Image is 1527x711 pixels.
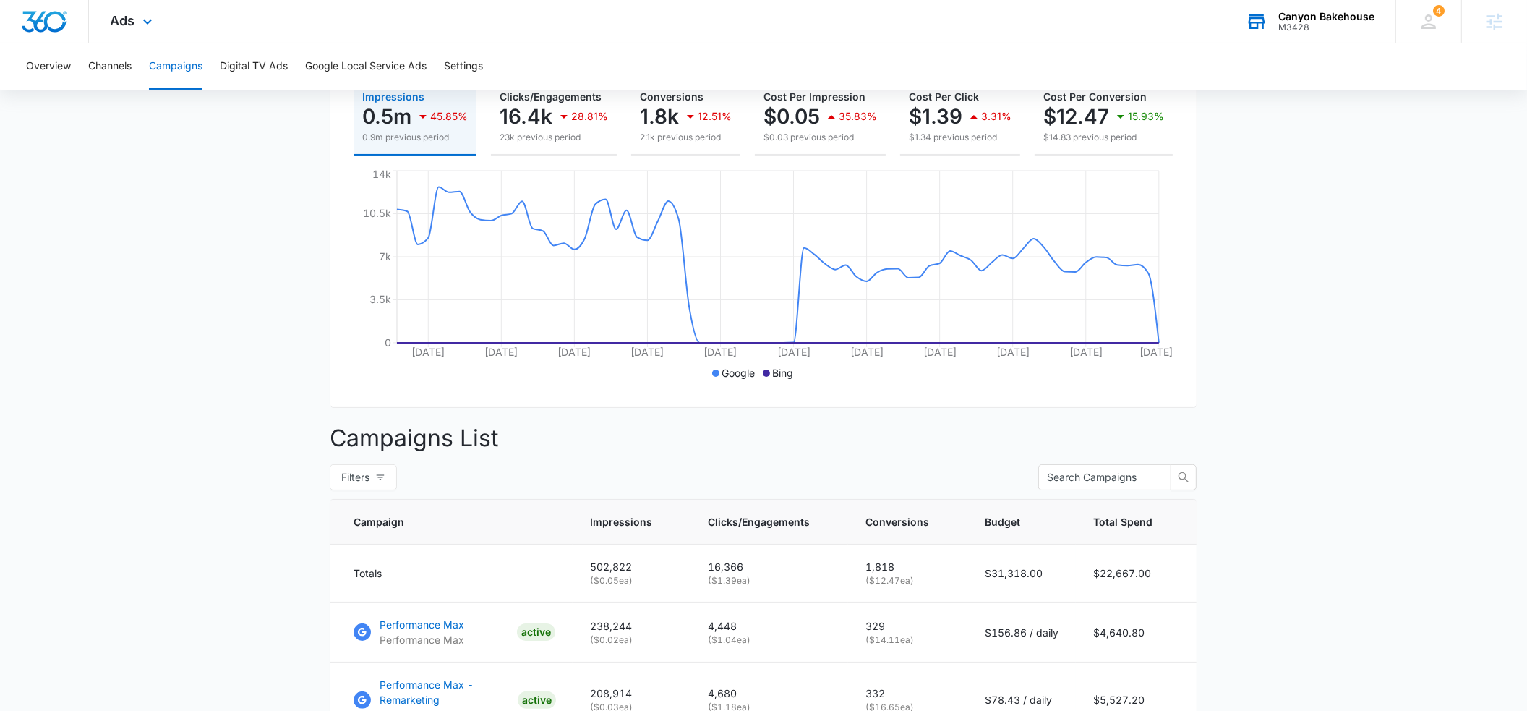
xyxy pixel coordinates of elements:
p: 0.9m previous period [362,131,468,144]
p: ( $1.39 ea) [708,574,831,587]
p: 3.31% [981,111,1011,122]
span: Clicks/Engagements [708,514,810,529]
p: $1.39 [909,105,962,128]
tspan: [DATE] [557,346,591,358]
span: Ads [111,13,135,28]
p: ( $12.47 ea) [865,574,950,587]
tspan: [DATE] [923,346,957,358]
div: notifications count [1433,5,1445,17]
tspan: 14k [372,168,391,180]
a: Google AdsPerformance MaxPerformance MaxACTIVE [354,617,555,647]
tspan: [DATE] [411,346,445,358]
p: 35.83% [839,111,877,122]
p: $78.43 / daily [985,692,1058,707]
p: Performance Max [380,617,464,632]
div: account id [1278,22,1374,33]
p: Bing [773,365,794,380]
span: Clicks/Engagements [500,90,602,103]
p: 4,448 [708,618,831,634]
p: ( $1.04 ea) [708,634,831,647]
p: $1.34 previous period [909,131,1011,144]
tspan: [DATE] [1139,346,1173,358]
tspan: [DATE] [1069,346,1103,358]
div: ACTIVE [518,691,556,709]
p: $12.47 [1043,105,1109,128]
button: Filters [330,464,397,490]
p: 12.51% [698,111,732,122]
span: Impressions [362,90,424,103]
span: Total Spend [1093,514,1152,529]
span: Campaign [354,514,534,529]
img: Google Ads [354,691,371,709]
div: Totals [354,566,555,581]
p: 208,914 [590,686,673,701]
span: Cost Per Conversion [1043,90,1147,103]
span: Cost Per Click [909,90,979,103]
p: $31,318.00 [985,566,1058,581]
span: Cost Per Impression [763,90,865,103]
p: Google [722,365,756,380]
p: $0.05 [763,105,820,128]
td: $4,640.80 [1076,603,1197,663]
p: 28.81% [571,111,608,122]
p: 4,680 [708,686,831,701]
button: Google Local Service Ads [305,43,427,90]
p: 23k previous period [500,131,608,144]
p: 329 [865,618,950,634]
tspan: [DATE] [484,346,518,358]
p: $14.83 previous period [1043,131,1164,144]
p: 15.93% [1128,111,1164,122]
tspan: 0 [385,336,391,349]
button: Campaigns [149,43,202,90]
button: search [1171,464,1197,490]
span: Budget [985,514,1038,529]
p: 238,244 [590,618,673,634]
span: Conversions [865,514,929,529]
tspan: [DATE] [850,346,884,358]
p: 502,822 [590,559,673,574]
p: 2.1k previous period [640,131,732,144]
tspan: 10.5k [363,207,391,219]
input: Search Campaigns [1047,469,1151,485]
p: 45.85% [430,111,468,122]
span: Filters [341,469,369,485]
p: ( $0.05 ea) [590,574,673,587]
p: Performance Max [380,632,464,647]
tspan: 7k [379,250,391,263]
p: $156.86 / daily [985,625,1058,640]
p: $0.03 previous period [763,131,877,144]
div: ACTIVE [517,623,555,641]
p: Campaigns List [330,421,1197,456]
p: ( $14.11 ea) [865,634,950,647]
p: 0.5m [362,105,411,128]
tspan: [DATE] [704,346,737,358]
td: $22,667.00 [1076,545,1197,603]
img: Google Ads [354,623,371,641]
span: 4 [1433,5,1445,17]
p: 1,818 [865,559,950,574]
button: Settings [444,43,483,90]
p: ( $0.02 ea) [590,634,673,647]
p: 16.4k [500,105,552,128]
p: 16,366 [708,559,831,574]
tspan: [DATE] [631,346,664,358]
span: Impressions [590,514,652,529]
p: 1.8k [640,105,679,128]
tspan: [DATE] [777,346,810,358]
span: search [1171,472,1196,483]
p: 332 [865,686,950,701]
button: Channels [88,43,132,90]
p: Performance Max - Remarketing [380,677,512,707]
span: Conversions [640,90,703,103]
tspan: [DATE] [996,346,1030,358]
tspan: 3.5k [369,293,391,305]
button: Overview [26,43,71,90]
div: account name [1278,11,1374,22]
button: Digital TV Ads [220,43,288,90]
